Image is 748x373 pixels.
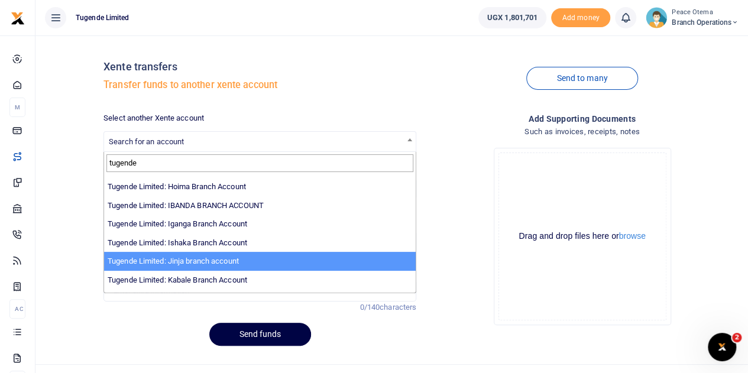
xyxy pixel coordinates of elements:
span: 0/140 [360,303,380,312]
span: Search for an account [103,131,416,152]
h4: Add supporting Documents [426,112,739,125]
span: Add money [551,8,610,28]
li: Ac [9,299,25,319]
a: Add money [551,12,610,21]
li: M [9,98,25,117]
label: Tugende Limited: Hoima Branch Account [108,181,246,193]
label: Tugende Limited: Kabale Branch Account [108,274,247,286]
span: Tugende Limited [71,12,134,23]
label: Tugende Limited: Jinja branch account [108,255,239,267]
input: Search [106,154,413,172]
a: profile-user Peace Otema Branch Operations [646,7,739,28]
img: logo-small [11,11,25,25]
label: Tugende Limited: Iganga Branch Account [108,218,247,230]
iframe: Intercom live chat [708,333,736,361]
h4: Such as invoices, receipts, notes [426,125,739,138]
button: Send funds [209,323,311,346]
h5: Transfer funds to another xente account [103,79,416,91]
small: Peace Otema [672,8,739,18]
label: Tugende Limited: Ishaka Branch Account [108,237,247,249]
img: profile-user [646,7,667,28]
label: Tugende Limited: IBANDA BRANCH ACCOUNT [108,200,264,212]
span: characters [380,303,416,312]
button: browse [619,232,646,240]
div: Drag and drop files here or [499,231,666,242]
li: Wallet ballance [474,7,551,28]
h4: Xente transfers [103,60,416,73]
a: Send to many [526,67,637,90]
a: logo-small logo-large logo-large [11,13,25,22]
span: 2 [732,333,741,342]
span: Search for an account [104,132,416,150]
li: Toup your wallet [551,8,610,28]
span: Branch Operations [672,17,739,28]
div: File Uploader [494,148,671,325]
span: UGX 1,801,701 [487,12,537,24]
span: Search for an account [109,137,184,146]
a: UGX 1,801,701 [478,7,546,28]
label: Select another Xente account [103,112,204,124]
